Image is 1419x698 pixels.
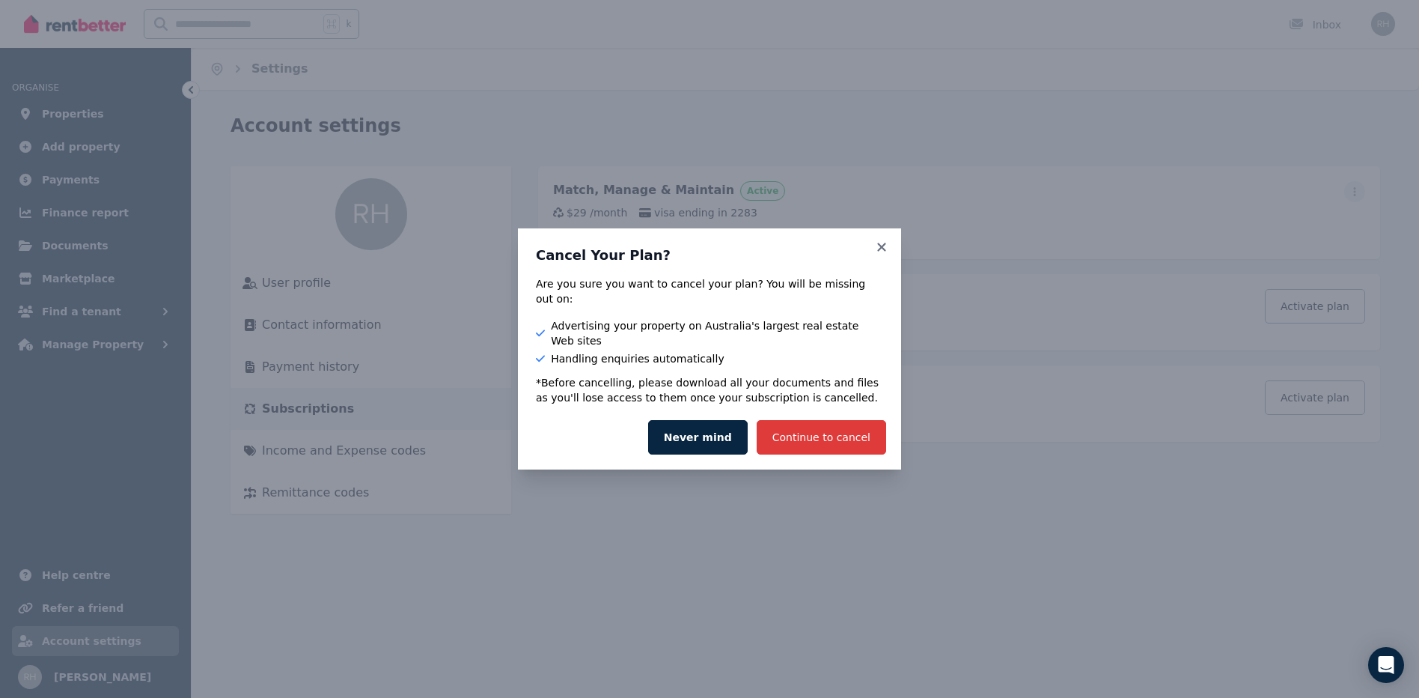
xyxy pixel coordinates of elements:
button: Never mind [648,420,748,455]
li: Handling enquiries automatically [536,351,883,366]
li: Advertising your property on Australia's largest real estate Web sites [536,318,883,348]
div: Open Intercom Messenger [1368,647,1404,683]
div: Are you sure you want to cancel your plan? You will be missing out on: [536,276,883,306]
button: Continue to cancel [757,420,886,455]
h3: Cancel Your Plan? [536,246,883,264]
p: *Before cancelling, please download all your documents and files as you'll lose access to them on... [536,375,883,405]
